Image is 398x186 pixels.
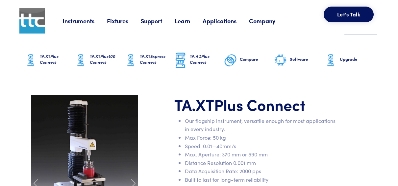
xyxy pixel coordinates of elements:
[185,142,338,151] li: Speed: 0.01—40mm/s
[124,52,137,69] img: ta-xt-graphic.png
[141,17,175,25] a: Support
[274,42,324,79] a: Software
[24,42,74,79] a: TA.XTPlus Connect
[240,56,274,62] h6: Compare
[190,53,224,65] h6: TA.HD
[324,52,337,69] img: ta-xt-graphic.png
[203,17,249,25] a: Applications
[74,42,124,79] a: TA.XTPlus100 Connect
[249,17,288,25] a: Company
[274,54,287,67] img: software-graphic.png
[174,95,338,114] h1: TA.XT
[174,42,224,79] a: TA.HDPlus Connect
[140,53,174,65] h6: TA.XT
[190,53,210,65] span: Plus Connect
[185,159,338,167] li: Distance Resolution 0.001 mm
[324,7,374,22] button: Let's Talk
[290,56,324,62] h6: Software
[124,42,174,79] a: TA.XTExpress Connect
[224,52,237,69] img: compare-graphic.png
[214,94,306,115] span: Plus Connect
[19,8,45,34] img: ttc_logo_1x1_v1.0.png
[185,117,338,133] li: Our flagship instrument, versatile enough for most applications in every industry.
[185,167,338,175] li: Data Acquisition Rate: 2000 pps
[224,42,274,79] a: Compare
[185,150,338,159] li: Max. Aperture: 370 mm or 590 mm
[324,42,374,79] a: Upgrade
[90,53,124,65] h6: TA.XT
[62,17,107,25] a: Instruments
[140,53,165,65] span: Express Connect
[174,52,187,69] img: ta-hd-graphic.png
[107,17,141,25] a: Fixtures
[24,52,37,69] img: ta-xt-graphic.png
[74,52,87,69] img: ta-xt-graphic.png
[90,53,115,65] span: Plus100 Connect
[185,133,338,142] li: Max Force: 50 kg
[175,17,203,25] a: Learn
[185,175,338,184] li: Built to last for long-term reliability
[340,56,374,62] h6: Upgrade
[40,53,74,65] h6: TA.XT
[40,53,59,65] span: Plus Connect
